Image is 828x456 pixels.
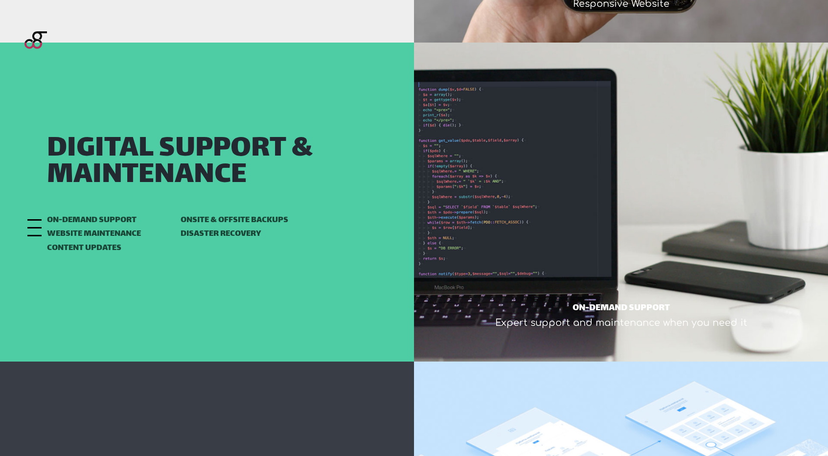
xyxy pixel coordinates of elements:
li: On-demand Support [47,213,181,228]
li: Disaster Recovery [181,227,368,241]
h2: Digital Support & Maintenance [47,137,367,190]
img: Blackgate [24,31,47,105]
div: Expert support and maintenance when you need it [495,316,747,330]
li: Website Maintenance [47,227,181,241]
li: Content Updates [47,241,181,255]
li: Onsite & Offsite Backups [181,213,368,228]
img: Digital support and maintenance [414,43,828,362]
div: ON-DEMAND SUPPORT [495,301,747,316]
